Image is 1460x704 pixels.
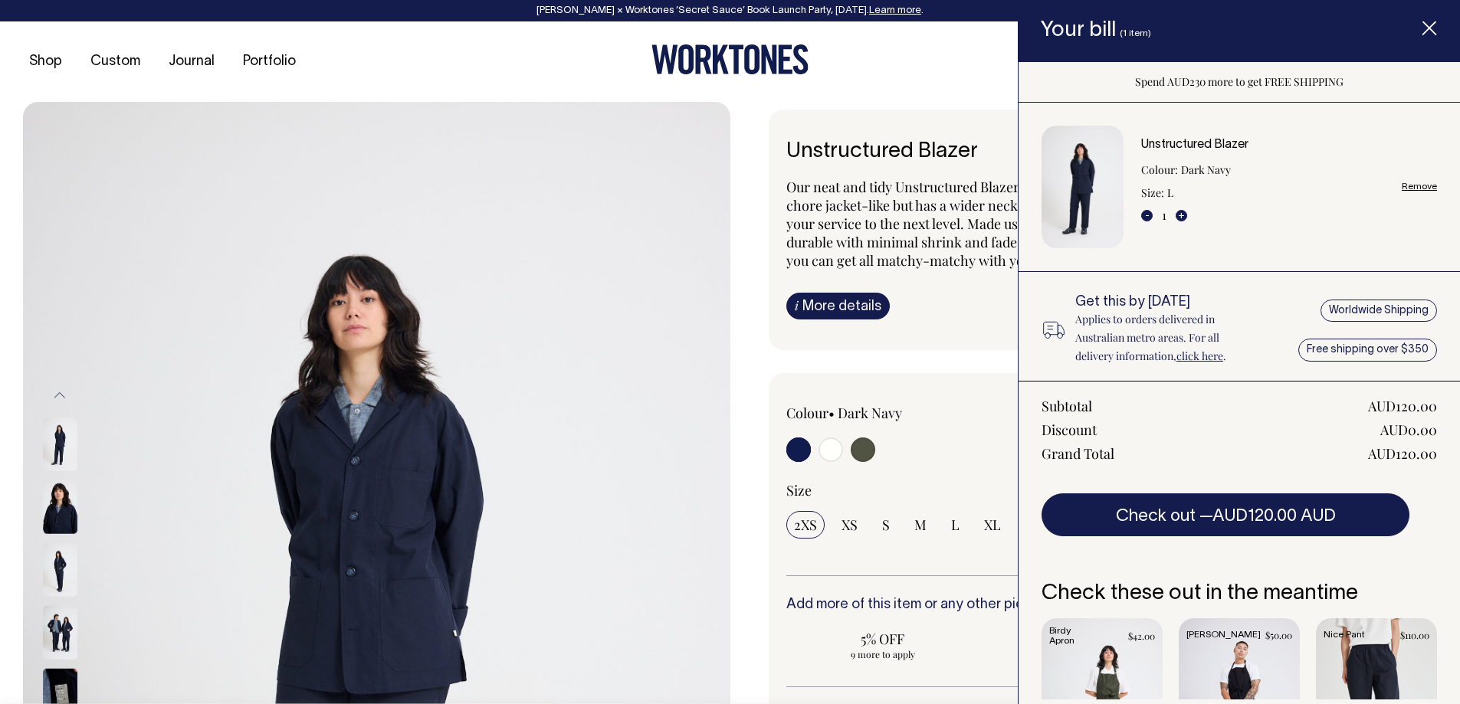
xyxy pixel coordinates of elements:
a: Custom [84,49,146,74]
img: Unstructured Blazer [1042,126,1124,249]
span: XL [984,516,1001,534]
span: 5% OFF [794,630,972,648]
a: Shop [23,49,68,74]
span: L [951,516,960,534]
a: click here [1176,349,1223,363]
span: 2XS [794,516,817,534]
span: 24 more to apply [996,648,1174,660]
span: AUD120.00 AUD [1212,509,1336,524]
span: S [882,516,890,534]
span: Our neat and tidy Unstructured Blazer draws inspiration from uniforms of the Golden Age. It's cho... [786,178,1378,251]
img: dark-navy [43,605,77,659]
a: Journal [162,49,221,74]
h6: Add more of this item or any other pieces from the collection to save [786,598,1389,613]
button: Check out —AUD120.00 AUD [1042,493,1409,536]
span: 10% OFF [996,630,1174,648]
div: Grand Total [1042,444,1114,463]
a: iMore details [786,293,890,319]
label: Dark Navy [838,404,902,422]
button: + [1176,210,1187,221]
a: Unstructured Blazer [1141,139,1248,150]
span: Spend AUD230 more to get FREE SHIPPING [1135,74,1344,89]
span: 9 more to apply [794,648,972,660]
span: i [795,297,799,313]
span: • [828,404,835,422]
div: AUD120.00 [1368,397,1437,415]
dd: Dark Navy [1181,161,1231,179]
a: Portfolio [237,49,302,74]
a: Remove [1402,182,1437,192]
span: XS [842,516,858,534]
button: Previous [48,378,71,413]
img: dark-navy [43,542,77,596]
span: (1 item) [1120,29,1151,38]
span: M [914,516,927,534]
h1: Unstructured Blazer [786,140,1389,164]
input: S [874,511,897,539]
input: 5% OFF 9 more to apply [786,625,979,665]
input: XL [976,511,1009,539]
h6: Check these out in the meantime [1042,582,1437,606]
div: Subtotal [1042,397,1092,415]
div: AUD120.00 [1368,444,1437,463]
dd: L [1167,184,1173,202]
div: AUD0.00 [1380,421,1437,439]
input: L [943,511,967,539]
div: Colour [786,404,1028,422]
span: , so you can get all matchy-matchy with your outfits. [786,233,1367,270]
a: Learn more [869,6,921,15]
input: XS [834,511,865,539]
div: [PERSON_NAME] × Worktones ‘Secret Sauce’ Book Launch Party, [DATE]. . [15,5,1445,16]
input: 10% OFF 24 more to apply [989,625,1182,665]
dt: Colour: [1141,161,1178,179]
div: Size [786,481,1389,499]
p: Applies to orders delivered in Australian metro areas. For all delivery information, . [1075,310,1257,365]
input: M [907,511,934,539]
input: 2XS [786,511,825,539]
dt: Size: [1141,184,1164,202]
div: Discount [1042,421,1097,439]
img: dark-navy [43,417,77,470]
button: - [1141,210,1153,221]
img: dark-navy [43,480,77,533]
h6: Get this by [DATE] [1075,295,1257,310]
